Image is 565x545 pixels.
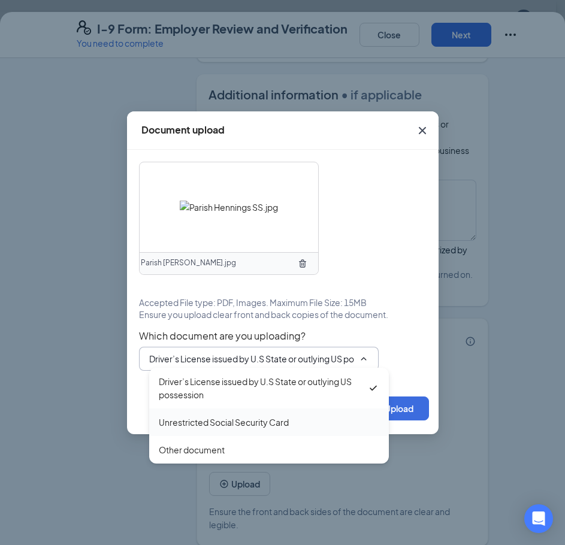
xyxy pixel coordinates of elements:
img: Parish Hennings SS.jpg [180,201,278,214]
span: Accepted File type: PDF, Images. Maximum File Size: 15MB [139,296,367,308]
div: Other document [159,443,225,456]
button: Close [406,111,439,150]
span: Which document are you uploading? [139,330,427,342]
svg: Cross [415,123,430,138]
div: Document upload [141,123,225,137]
span: Parish [PERSON_NAME].jpg [141,258,236,269]
button: Upload [369,396,429,420]
span: Ensure you upload clear front and back copies of the document. [139,308,388,320]
div: Open Intercom Messenger [524,504,553,533]
svg: ChevronUp [359,354,368,364]
div: Unrestricted Social Security Card [159,416,289,429]
button: TrashOutline [293,254,312,273]
input: Select document type [149,352,354,365]
div: Driver’s License issued by U.S State or outlying US possession [159,375,367,401]
svg: TrashOutline [298,259,307,268]
svg: Checkmark [367,382,379,394]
